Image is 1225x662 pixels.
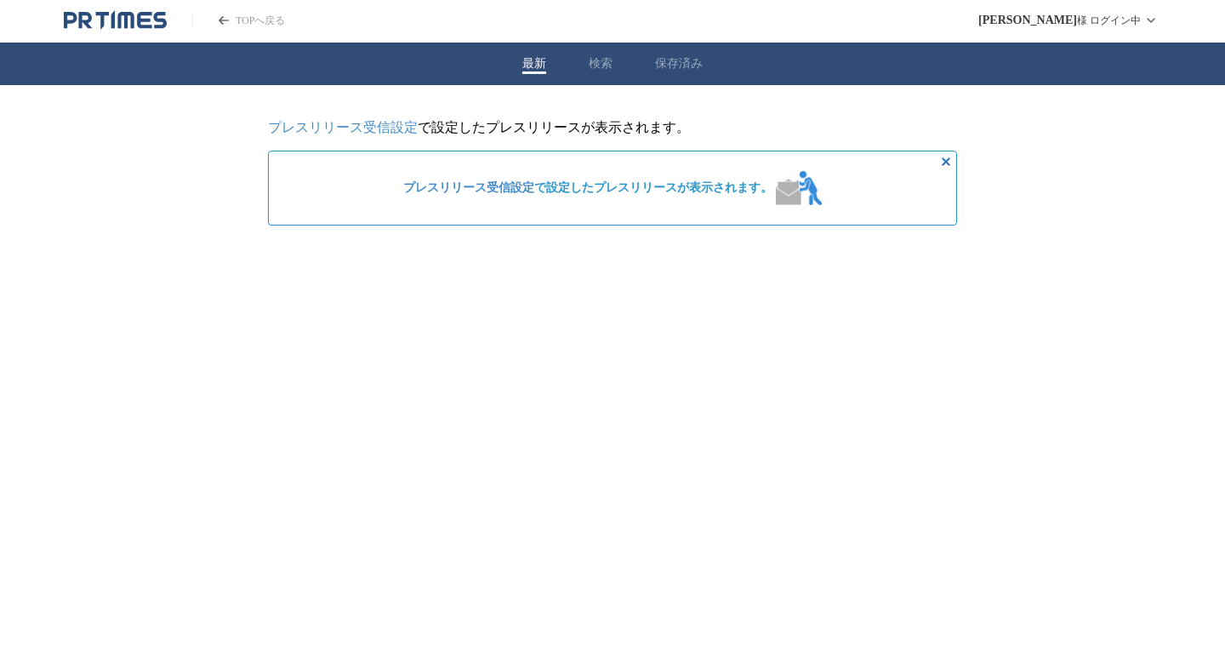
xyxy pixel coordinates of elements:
p: で設定したプレスリリースが表示されます。 [268,119,957,137]
button: 最新 [522,56,546,71]
a: PR TIMESのトップページはこちら [192,14,285,28]
span: [PERSON_NAME] [978,14,1077,27]
a: プレスリリース受信設定 [268,120,418,134]
a: プレスリリース受信設定 [403,181,534,194]
a: PR TIMESのトップページはこちら [64,10,167,31]
button: 保存済み [655,56,703,71]
button: 検索 [589,56,612,71]
button: 非表示にする [936,151,956,172]
span: で設定したプレスリリースが表示されます。 [403,180,772,196]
